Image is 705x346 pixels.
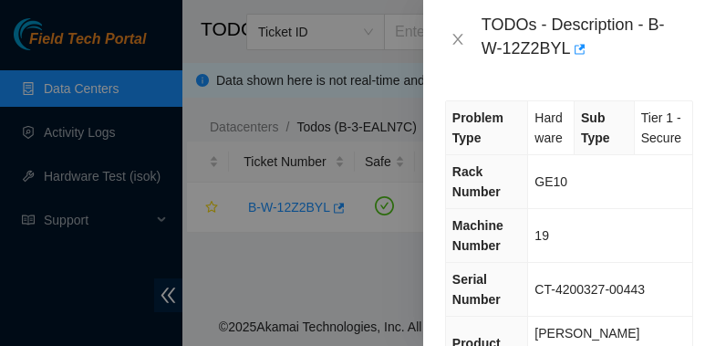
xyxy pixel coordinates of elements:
span: Tier 1 - Secure [641,110,681,145]
span: GE10 [534,174,567,189]
span: Machine Number [452,218,503,253]
span: Hardware [534,110,562,145]
span: CT-4200327-00443 [534,282,645,297]
span: 19 [534,228,549,243]
span: Sub Type [581,110,610,145]
span: Rack Number [452,164,501,199]
button: Close [445,31,471,48]
span: Problem Type [452,110,503,145]
div: TODOs - Description - B-W-12Z2BYL [482,15,683,64]
span: close [451,32,465,47]
span: Serial Number [452,272,501,307]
